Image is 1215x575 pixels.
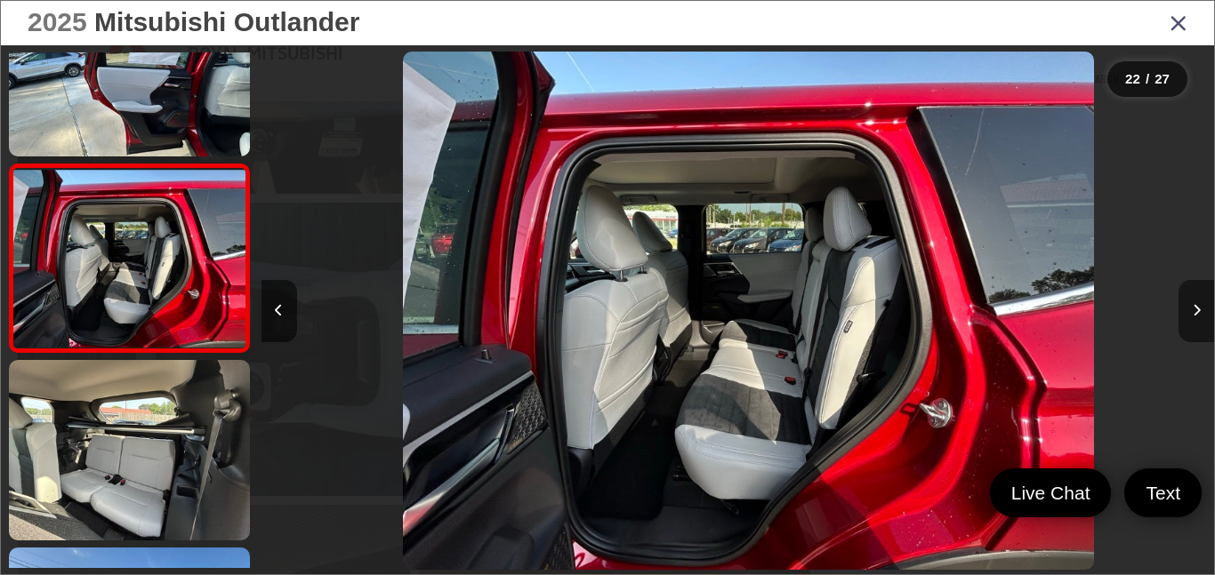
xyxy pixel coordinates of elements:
[1155,71,1170,86] span: 27
[262,280,297,342] button: Previous image
[6,358,252,542] img: 2025 Mitsubishi Outlander SE
[1179,280,1214,342] button: Next image
[990,468,1112,517] a: Live Chat
[1137,481,1189,505] span: Text
[94,7,359,36] span: Mitsubishi Outlander
[1124,468,1202,517] a: Text
[1002,481,1099,505] span: Live Chat
[11,170,247,347] img: 2025 Mitsubishi Outlander SE
[1170,11,1187,34] i: Close gallery
[28,7,87,36] span: 2025
[1125,71,1140,86] span: 22
[403,52,1093,569] img: 2025 Mitsubishi Outlander SE
[1144,73,1151,85] span: /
